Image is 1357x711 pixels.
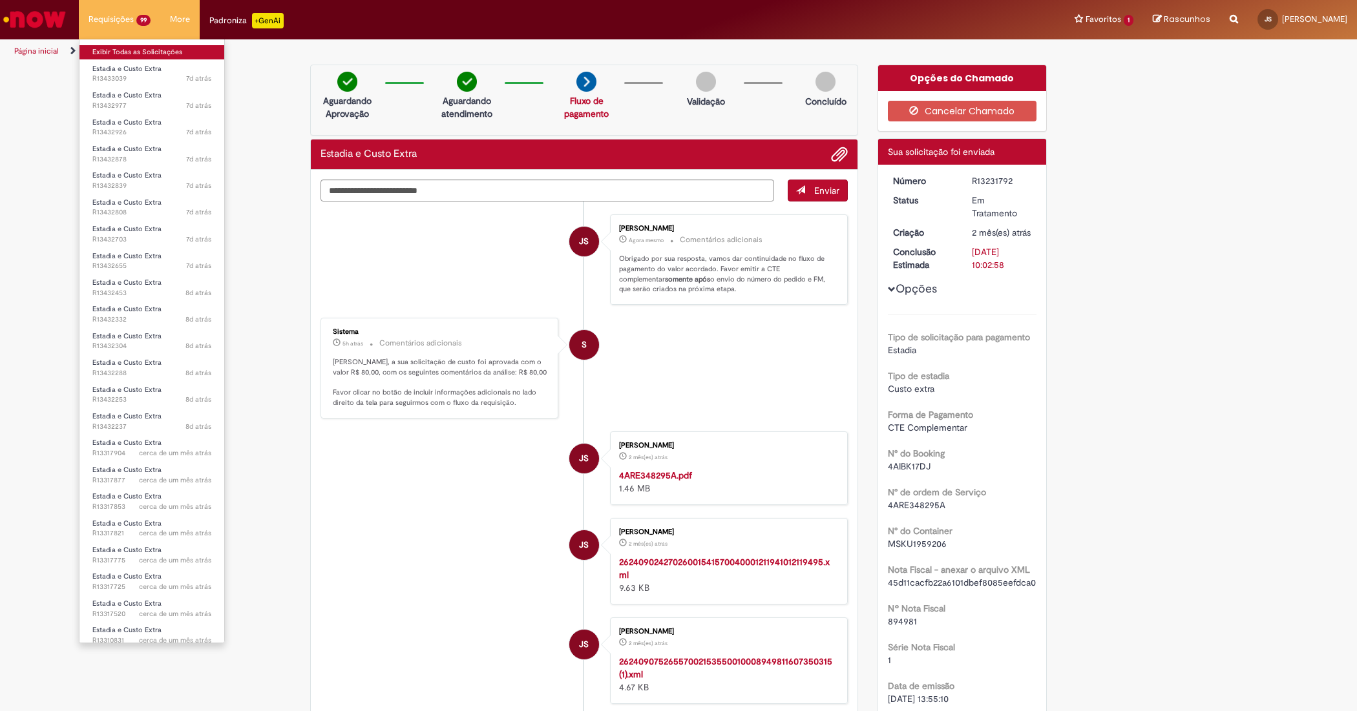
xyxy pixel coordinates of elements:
span: [PERSON_NAME] [1282,14,1347,25]
span: cerca de um mês atrás [139,609,211,619]
time: 20/08/2025 15:06:05 [186,127,211,137]
span: Agora mesmo [629,236,664,244]
span: Estadia e Custo Extra [92,170,162,180]
div: 01/07/2025 15:02:53 [972,226,1032,239]
span: 8d atrás [185,314,211,324]
span: R13432288 [92,368,211,378]
span: Estadia e Custo Extra [92,519,162,528]
span: Custo extra [888,383,934,395]
a: Aberto R13432304 : Estadia e Custo Extra [79,329,224,353]
a: Aberto R13310831 : Estadia e Custo Extra [79,623,224,647]
time: 20/08/2025 13:36:06 [185,288,211,298]
span: Rascunhos [1164,13,1210,25]
a: 4ARE348295A.pdf [619,469,692,481]
span: Estadia e Custo Extra [92,465,162,475]
a: Página inicial [14,46,59,56]
a: Fluxo de pagamento [564,95,609,119]
time: 01/07/2025 15:01:54 [629,540,668,548]
a: 26240902427026001541570040001211941012119495.xml [619,556,830,581]
span: 4AIBK17DJ [888,460,931,472]
a: Aberto R13317821 : Estadia e Custo Extra [79,517,224,541]
a: 26240907526557002153550010008949811607350315 (1).xml [619,655,832,680]
span: R13432332 [92,314,211,325]
a: Aberto R13432332 : Estadia e Custo Extra [79,302,224,326]
time: 20/08/2025 12:35:05 [185,395,211,404]
dt: Conclusão Estimada [883,245,963,271]
time: 23/07/2025 16:36:59 [139,448,211,458]
span: Estadia e Custo Extra [92,198,162,207]
button: Enviar [788,180,848,201]
a: Exibir Todas as Solicitações [79,45,224,59]
div: [PERSON_NAME] [619,225,834,232]
div: 1.46 MB [619,469,834,495]
span: R13432926 [92,127,211,138]
a: Aberto R13432703 : Estadia e Custo Extra [79,222,224,246]
span: Estadia e Custo Extra [92,251,162,261]
span: cerca de um mês atrás [139,528,211,538]
span: CTE Complementar [888,422,967,433]
span: JS [579,530,589,561]
a: Aberto R13317877 : Estadia e Custo Extra [79,463,224,487]
span: 7d atrás [186,207,211,217]
span: Estadia e Custo Extra [92,118,162,127]
img: ServiceNow [1,6,68,32]
span: 1 [1124,15,1133,26]
time: 23/07/2025 15:32:36 [139,609,211,619]
b: Nº Nota Fiscal [888,603,945,614]
b: Forma de Pagamento [888,409,973,420]
time: 20/08/2025 14:44:52 [186,207,211,217]
div: Jair teles santos [569,530,599,560]
span: cerca de um mês atrás [139,502,211,511]
span: R13432808 [92,207,211,218]
span: 2 mês(es) atrás [629,540,668,548]
a: Aberto R13432453 : Estadia e Custo Extra [79,276,224,300]
span: R13432878 [92,154,211,165]
span: 8d atrás [185,395,211,404]
div: Em Tratamento [972,194,1032,220]
span: Estadia e Custo Extra [92,304,162,314]
time: 20/08/2025 12:48:12 [185,368,211,378]
a: Aberto R13432878 : Estadia e Custo Extra [79,142,224,166]
span: Estadia [888,344,916,356]
p: Validação [687,95,725,108]
time: 20/08/2025 14:58:47 [186,154,211,164]
time: 20/08/2025 15:12:58 [186,101,211,110]
time: 01/07/2025 15:02:53 [972,227,1031,238]
span: 99 [136,15,151,26]
span: 4ARE348295A [888,499,945,511]
div: Opções do Chamado [878,65,1047,91]
time: 23/07/2025 16:22:38 [139,528,211,538]
span: Sua solicitação foi enviada [888,146,994,158]
span: 8d atrás [185,288,211,298]
span: 8d atrás [185,341,211,351]
b: N° do Container [888,525,952,537]
img: check-circle-green.png [337,72,357,92]
span: Estadia e Custo Extra [92,331,162,341]
img: arrow-next.png [576,72,596,92]
a: Aberto R13433039 : Estadia e Custo Extra [79,62,224,86]
span: Estadia e Custo Extra [92,64,162,74]
span: Estadia e Custo Extra [92,411,162,421]
textarea: Digite sua mensagem aqui... [321,180,774,202]
span: 8d atrás [185,368,211,378]
b: N° do Booking [888,448,945,459]
ul: Requisições [79,39,225,643]
p: [PERSON_NAME], a sua solicitação de custo foi aprovada com o valor R$ 80,00, com os seguintes com... [333,357,548,408]
dt: Criação [883,226,963,239]
b: N° de ordem de Serviço [888,486,986,498]
b: Série Nota Fiscal [888,641,955,653]
a: Aberto R13432926 : Estadia e Custo Extra [79,116,224,139]
span: 7d atrás [186,261,211,271]
time: 01/07/2025 15:01:49 [629,639,668,647]
p: Aguardando atendimento [436,94,498,120]
span: R13317725 [92,582,211,592]
div: System [569,330,599,360]
span: R13432703 [92,234,211,245]
dt: Status [883,194,963,207]
button: Adicionar anexos [831,146,848,163]
a: Aberto R13432253 : Estadia e Custo Extra [79,383,224,407]
time: 20/08/2025 14:51:07 [186,181,211,191]
time: 20/08/2025 14:28:31 [186,234,211,244]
